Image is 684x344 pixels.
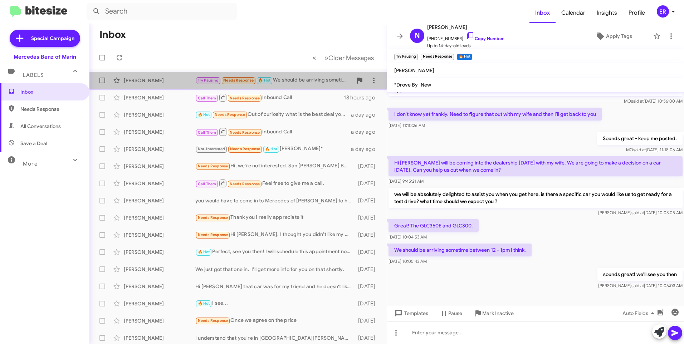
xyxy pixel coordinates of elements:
[308,50,321,65] button: Previous
[195,162,355,170] div: Hi, we're not interested. San [PERSON_NAME] BMW is prepared to lease us a new 2026 iX with all th...
[355,180,381,187] div: [DATE]
[195,248,355,256] div: Perfect, see you then! I will schedule this appointment now.
[355,266,381,273] div: [DATE]
[124,334,195,341] div: [PERSON_NAME]
[195,110,351,119] div: Out of curiosity what is the best deal you are able to do?
[355,197,381,204] div: [DATE]
[320,50,378,65] button: Next
[617,307,663,320] button: Auto Fields
[195,334,355,341] div: I understand that you're in [GEOGRAPHIC_DATA][PERSON_NAME], but this car is very unique at this p...
[20,140,47,147] span: Save a Deal
[598,283,683,288] span: [PERSON_NAME] [DATE] 10:06:03 AM
[124,249,195,256] div: [PERSON_NAME]
[389,219,479,232] p: Great! The GLC350E and GLC300.
[351,111,381,118] div: a day ago
[448,307,462,320] span: Pause
[591,3,623,23] span: Insights
[351,128,381,136] div: a day ago
[124,214,195,221] div: [PERSON_NAME]
[631,283,644,288] span: said at
[124,146,195,153] div: [PERSON_NAME]
[631,210,644,215] span: said at
[198,301,210,306] span: 🔥 Hot
[389,108,602,121] p: I don't know yet frankly. Need to figure that out with my wife and then I'll get back to you
[87,3,237,20] input: Search
[623,3,651,23] a: Profile
[230,130,260,135] span: Needs Response
[124,283,195,290] div: [PERSON_NAME]
[195,299,355,308] div: I see...
[195,179,355,188] div: Feel free to give me a call.
[198,182,216,186] span: Call Them
[344,94,381,101] div: 18 hours ago
[31,35,74,42] span: Special Campaign
[195,283,355,290] div: Hi [PERSON_NAME] that car was for my friend and he doesn't like the RAV4 after all
[631,98,644,104] span: said at
[195,266,355,273] div: We just got that one in. I'll get more info for you on that shortly.
[355,300,381,307] div: [DATE]
[389,259,427,264] span: [DATE] 10:05:43 AM
[651,5,676,18] button: ER
[394,54,418,60] small: Try Pausing
[20,105,81,113] span: Needs Response
[421,54,454,60] small: Needs Response
[198,147,225,151] span: Not-Interested
[556,3,591,23] a: Calendar
[124,197,195,204] div: [PERSON_NAME]
[389,178,424,184] span: [DATE] 9:45:21 AM
[577,30,650,43] button: Apply Tags
[195,145,351,153] div: [PERSON_NAME]*
[124,266,195,273] div: [PERSON_NAME]
[223,78,254,83] span: Needs Response
[312,53,316,62] span: «
[124,300,195,307] div: [PERSON_NAME]
[427,42,504,49] span: Up to 14-day-old leads
[597,132,683,145] p: Sounds great - keep me posted.
[124,128,195,136] div: [PERSON_NAME]
[598,210,683,215] span: [PERSON_NAME] [DATE] 10:03:05 AM
[195,127,351,136] div: Inbound Call
[265,147,277,151] span: 🔥 Hot
[10,30,80,47] a: Special Campaign
[258,78,270,83] span: 🔥 Hot
[14,53,76,60] div: Mercedes Benz of Marin
[355,163,381,170] div: [DATE]
[622,307,657,320] span: Auto Fields
[198,112,210,117] span: 🔥 Hot
[529,3,556,23] a: Inbox
[20,88,81,95] span: Inbox
[198,96,216,100] span: Call Them
[99,29,126,40] h1: Inbox
[355,283,381,290] div: [DATE]
[328,54,374,62] span: Older Messages
[355,214,381,221] div: [DATE]
[308,50,378,65] nav: Page navigation example
[198,232,228,237] span: Needs Response
[124,231,195,239] div: [PERSON_NAME]
[195,316,355,325] div: Once we agree on the price
[434,307,468,320] button: Pause
[626,147,683,152] span: MO [DATE] 11:18:06 AM
[230,147,260,151] span: Needs Response
[355,249,381,256] div: [DATE]
[482,307,514,320] span: Mark Inactive
[195,197,355,204] div: you would have to come in to Mercedes of [PERSON_NAME] to have [PERSON_NAME] work with you directly
[633,147,646,152] span: said at
[387,307,434,320] button: Templates
[355,231,381,239] div: [DATE]
[624,98,683,104] span: MO [DATE] 10:56:00 AM
[195,231,355,239] div: Hi [PERSON_NAME]. I thought you didn't like my offer of 60k and my car out the door for the 2026 ...
[355,317,381,324] div: [DATE]
[195,76,352,84] div: We should be arriving sometime between 12 - 1pm I think.
[466,36,504,41] a: Copy Number
[351,146,381,153] div: a day ago
[355,334,381,341] div: [DATE]
[457,54,472,60] small: 🔥 Hot
[230,182,260,186] span: Needs Response
[198,318,228,323] span: Needs Response
[394,82,418,88] span: *Drove By
[393,307,428,320] span: Templates
[427,31,504,42] span: [PHONE_NUMBER]
[394,67,434,74] span: [PERSON_NAME]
